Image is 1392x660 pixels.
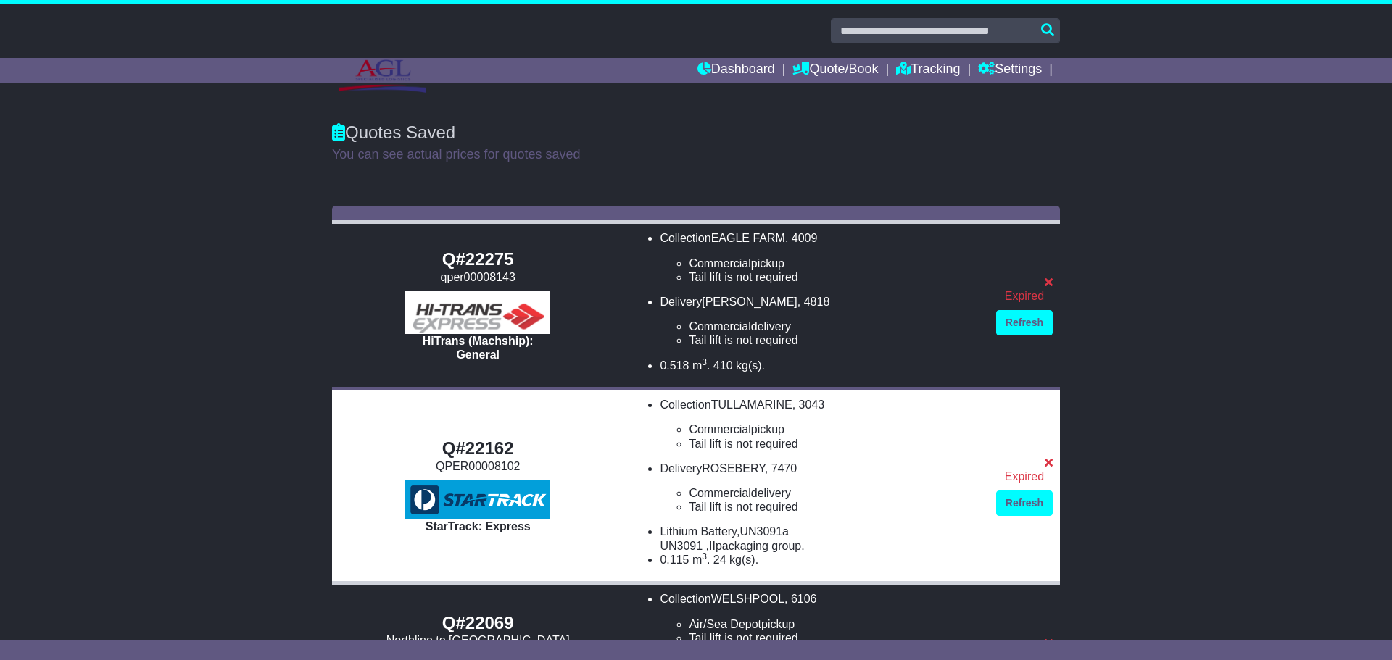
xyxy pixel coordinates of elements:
[689,486,981,500] li: delivery
[689,422,981,436] li: pickup
[660,525,981,538] div: Lithium Battery,
[736,359,765,372] span: kg(s).
[339,633,616,647] div: Northline to [GEOGRAPHIC_DATA]
[996,490,1053,516] a: Refresh
[702,296,797,308] span: [PERSON_NAME]
[785,232,817,244] span: , 4009
[660,461,981,514] li: Delivery
[405,480,550,519] img: StarTrack: Express
[713,554,726,566] span: 24
[339,459,616,473] div: QPER00008102
[978,58,1042,83] a: Settings
[729,554,758,566] span: kg(s).
[711,232,785,244] span: EAGLE FARM
[784,593,816,605] span: , 6106
[339,249,616,270] div: Q#22275
[697,58,775,83] a: Dashboard
[792,58,878,83] a: Quote/Book
[689,256,981,270] li: pickup
[896,58,960,83] a: Tracking
[689,423,750,435] span: Commercial
[332,122,1060,143] div: Quotes Saved
[792,398,824,411] span: , 3043
[702,357,707,367] sup: 3
[765,462,797,475] span: , 7470
[689,437,981,451] li: Tail lift is not required
[711,593,784,605] span: WELSHPOOL
[660,592,981,645] li: Collection
[423,335,534,361] span: HiTrans (Machship): General
[689,631,981,645] li: Tail lift is not required
[405,291,550,334] img: HiTrans (Machship): General
[660,540,703,552] span: UN3091
[339,613,616,634] div: Q#22069
[339,270,616,284] div: qper00008143
[689,617,981,631] li: pickup
[797,296,829,308] span: , 4818
[692,359,710,372] span: m .
[332,147,1060,163] p: You can see actual prices for quotes saved
[996,289,1053,303] div: Expired
[660,231,981,284] li: Collection
[660,554,689,566] span: 0.115
[660,398,981,451] li: Collection
[996,310,1053,335] a: Refresh
[689,257,750,270] span: Commercial
[689,500,981,514] li: Tail lift is not required
[689,333,981,347] li: Tail lift is not required
[689,487,750,499] span: Commercial
[689,319,981,333] li: delivery
[713,359,733,372] span: 410
[339,438,616,459] div: Q#22162
[689,320,750,333] span: Commercial
[660,359,689,372] span: 0.518
[702,462,765,475] span: ROSEBERY
[689,270,981,284] li: Tail lift is not required
[739,525,789,538] span: UN3091a
[996,469,1053,483] div: Expired
[692,554,710,566] span: m .
[711,398,792,411] span: TULLAMARINE
[706,540,805,552] span: , packaging group.
[702,551,707,561] sup: 3
[660,295,981,348] li: Delivery
[426,520,531,532] span: StarTrack: Express
[709,540,716,552] span: II
[689,618,761,630] span: Air/Sea Depot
